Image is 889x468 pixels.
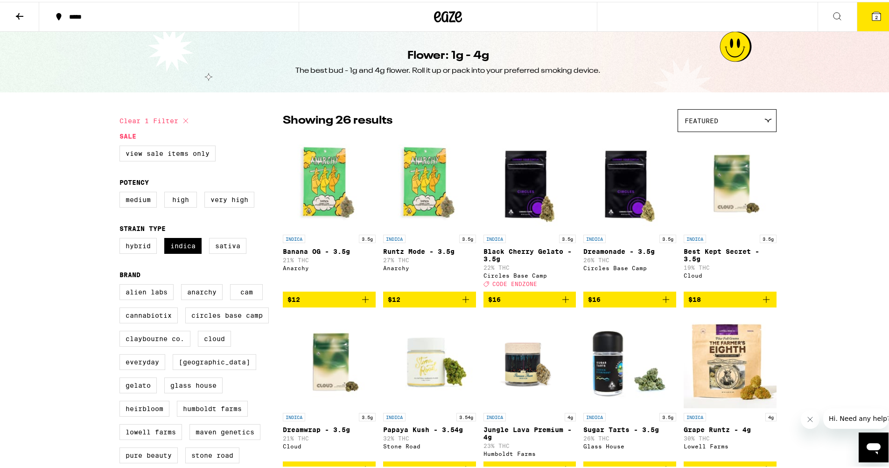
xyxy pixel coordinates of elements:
[801,408,819,427] iframe: Close message
[383,246,476,253] p: Runtz Mode - 3.5g
[383,135,476,228] img: Anarchy - Runtz Mode - 3.5g
[383,135,476,290] a: Open page for Runtz Mode - 3.5g from Anarchy
[684,313,777,460] a: Open page for Grape Runtz - 4g from Lowell Farms
[583,255,676,261] p: 26% THC
[6,7,67,14] span: Hi. Need any help?
[189,422,260,438] label: Maven Genetics
[359,411,376,419] p: 3.5g
[383,441,476,447] div: Stone Road
[684,135,777,228] img: Cloud - Best Kept Secret - 3.5g
[684,441,777,447] div: Lowell Farms
[583,441,676,447] div: Glass House
[483,411,506,419] p: INDICA
[684,233,706,241] p: INDICA
[283,441,376,447] div: Cloud
[684,290,777,306] button: Add to bag
[456,411,476,419] p: 3.54g
[407,46,489,62] h1: Flower: 1g - 4g
[283,424,376,432] p: Dreamwrap - 3.5g
[283,255,376,261] p: 21% THC
[583,433,676,440] p: 26% THC
[119,446,178,461] label: Pure Beauty
[583,233,606,241] p: INDICA
[684,246,777,261] p: Best Kept Secret - 3.5g
[823,406,889,427] iframe: Message from company
[684,411,706,419] p: INDICA
[684,424,777,432] p: Grape Runtz - 4g
[295,64,601,74] div: The best bud - 1g and 4g flower. Roll it up or pack into your preferred smoking device.
[283,135,376,228] img: Anarchy - Banana OG - 3.5g
[119,269,140,277] legend: Brand
[383,313,476,406] img: Stone Road - Papaya Kush - 3.54g
[177,399,248,415] label: Humboldt Farms
[119,352,165,368] label: Everyday
[119,306,178,321] label: Cannabiotix
[483,135,576,228] img: Circles Base Camp - Black Cherry Gelato - 3.5g
[198,329,231,345] label: Cloud
[383,433,476,440] p: 32% THC
[119,236,157,252] label: Hybrid
[659,233,676,241] p: 3.5g
[283,135,376,290] a: Open page for Banana OG - 3.5g from Anarchy
[383,424,476,432] p: Papaya Kush - 3.54g
[760,233,777,241] p: 3.5g
[459,233,476,241] p: 3.5g
[483,263,576,269] p: 22% THC
[583,424,676,432] p: Sugar Tarts - 3.5g
[583,313,676,406] img: Glass House - Sugar Tarts - 3.5g
[583,263,676,269] div: Circles Base Camp
[359,233,376,241] p: 3.5g
[119,422,182,438] label: Lowell Farms
[283,246,376,253] p: Banana OG - 3.5g
[283,411,305,419] p: INDICA
[383,313,476,460] a: Open page for Papaya Kush - 3.54g from Stone Road
[483,441,576,447] p: 23% THC
[185,446,239,461] label: Stone Road
[688,294,701,301] span: $18
[283,433,376,440] p: 21% THC
[588,294,601,301] span: $16
[119,144,216,160] label: View Sale Items Only
[283,263,376,269] div: Anarchy
[583,290,676,306] button: Add to bag
[164,190,197,206] label: High
[583,411,606,419] p: INDICA
[173,352,256,368] label: [GEOGRAPHIC_DATA]
[383,263,476,269] div: Anarchy
[559,233,576,241] p: 3.5g
[492,279,537,285] span: CODE ENDZONE
[583,135,676,228] img: Circles Base Camp - Dreamonade - 3.5g
[583,246,676,253] p: Dreamonade - 3.5g
[684,433,777,440] p: 30% THC
[283,233,305,241] p: INDICA
[119,107,191,131] button: Clear 1 filter
[684,135,777,290] a: Open page for Best Kept Secret - 3.5g from Cloud
[119,223,166,231] legend: Strain Type
[483,424,576,439] p: Jungle Lava Premium - 4g
[164,236,202,252] label: Indica
[483,233,506,241] p: INDICA
[488,294,501,301] span: $16
[875,13,878,18] span: 2
[765,411,777,419] p: 4g
[483,246,576,261] p: Black Cherry Gelato - 3.5g
[388,294,400,301] span: $12
[483,313,576,460] a: Open page for Jungle Lava Premium - 4g from Humboldt Farms
[684,263,777,269] p: 19% THC
[119,177,149,184] legend: Potency
[119,376,157,391] label: Gelato
[283,313,376,460] a: Open page for Dreamwrap - 3.5g from Cloud
[119,131,136,138] legend: Sale
[283,111,392,127] p: Showing 26 results
[483,313,576,406] img: Humboldt Farms - Jungle Lava Premium - 4g
[565,411,576,419] p: 4g
[119,190,157,206] label: Medium
[119,329,190,345] label: Claybourne Co.
[583,313,676,460] a: Open page for Sugar Tarts - 3.5g from Glass House
[185,306,269,321] label: Circles Base Camp
[659,411,676,419] p: 3.5g
[684,313,777,406] img: Lowell Farms - Grape Runtz - 4g
[287,294,300,301] span: $12
[283,313,376,406] img: Cloud - Dreamwrap - 3.5g
[181,282,223,298] label: Anarchy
